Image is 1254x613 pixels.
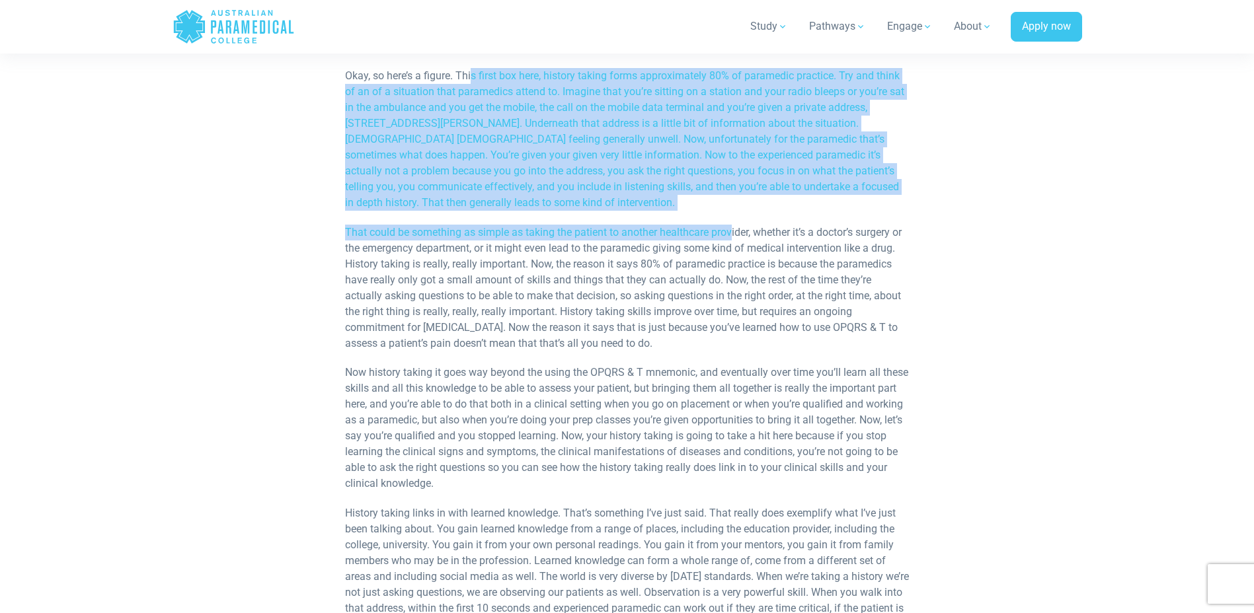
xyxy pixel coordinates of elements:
[879,8,941,45] a: Engage
[345,68,909,211] p: Okay, so here’s a figure. This first box here, history taking forms approximately 80% of paramedi...
[173,5,295,48] a: Australian Paramedical College
[1011,12,1082,42] a: Apply now
[345,365,909,491] p: Now history taking it goes way beyond the using the OPQRS & T mnemonic, and eventually over time ...
[742,8,796,45] a: Study
[946,8,1000,45] a: About
[801,8,874,45] a: Pathways
[345,225,909,351] p: That could be something as simple as taking the patient to another healthcare provider, whether i...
